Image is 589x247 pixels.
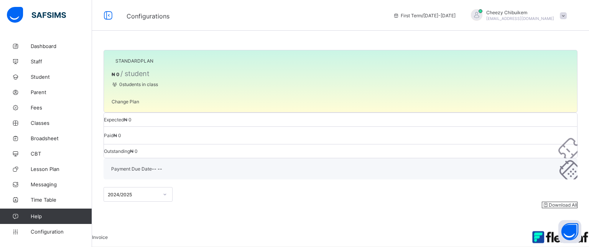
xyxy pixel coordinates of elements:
[104,117,124,123] span: Expected
[115,58,153,64] span: STANDARD PLAN
[120,70,150,78] span: / student
[124,117,132,123] span: ₦ 0
[31,135,92,141] span: Broadsheet
[31,197,92,203] span: Time Table
[112,99,139,104] span: Change Plan
[112,71,119,77] span: ₦ 0
[114,133,121,138] span: ₦ 0
[393,13,456,18] span: session/term information
[130,148,138,154] span: ₦ 0
[31,58,92,65] span: Staff
[31,213,92,219] span: Help
[92,234,108,240] span: Invoice
[31,89,92,95] span: Parent
[31,74,92,80] span: Student
[31,229,92,235] span: Configuration
[111,166,152,172] span: Payment Due Date
[463,9,571,22] div: CheezyChibuikem
[31,181,92,187] span: Messaging
[31,104,92,111] span: Fees
[104,148,130,154] span: Outstanding
[31,120,92,126] span: Classes
[127,12,169,20] span: Configurations
[486,10,554,15] span: Cheezy Chibuikem
[31,151,92,157] span: CBT
[108,192,158,197] div: 2024/2025
[31,43,92,49] span: Dashboard
[152,166,162,172] span: -- --
[558,220,581,243] button: Open asap
[31,166,92,172] span: Lesson Plan
[486,16,554,21] span: [EMAIL_ADDRESS][DOMAIN_NAME]
[531,227,589,247] img: Flexisaf Logo
[7,7,66,23] img: safsims
[104,133,114,138] span: Paid
[542,202,577,208] span: Download All
[112,81,158,87] span: 0 students in class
